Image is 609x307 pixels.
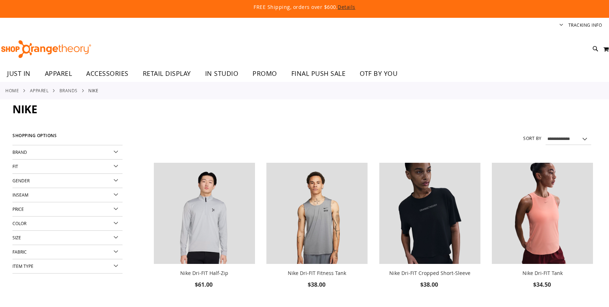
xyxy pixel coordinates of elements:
div: Fit [12,160,123,174]
img: Nike Dri-FIT Half-Zip [154,163,255,264]
a: IN STUDIO [198,66,246,82]
span: Size [12,235,21,240]
span: $61.00 [195,281,214,288]
img: Nike Dri-FIT Tank [492,163,593,264]
span: Color [12,220,26,226]
span: Price [12,206,24,212]
a: Nike Dri-FIT Fitness Tank [266,163,368,265]
strong: Nike [88,87,98,94]
span: ACCESSORIES [86,66,129,82]
img: Nike Dri-FIT Cropped Short-Sleeve [379,163,480,264]
a: Nike Dri-FIT Cropped Short-Sleeve [379,163,480,265]
a: Tracking Info [568,22,602,28]
span: $34.50 [533,281,552,288]
span: JUST IN [7,66,31,82]
span: APPAREL [45,66,72,82]
span: FINAL PUSH SALE [291,66,346,82]
button: Account menu [559,22,563,29]
div: Size [12,231,123,245]
a: BRANDS [59,87,78,94]
div: Gender [12,174,123,188]
a: Nike Dri-FIT Fitness Tank [288,270,346,276]
div: Color [12,217,123,231]
a: Nike Dri-FIT Half-Zip [180,270,228,276]
span: Nike [12,102,37,116]
a: RETAIL DISPLAY [136,66,198,82]
span: Gender [12,178,30,183]
span: $38.00 [308,281,327,288]
span: Fabric [12,249,27,255]
strong: Shopping Options [12,130,123,145]
span: Fit [12,163,18,169]
span: Brand [12,149,27,155]
div: Fabric [12,245,123,259]
span: IN STUDIO [205,66,239,82]
div: Inseam [12,188,123,202]
span: PROMO [253,66,277,82]
div: Brand [12,145,123,160]
p: FREE Shipping, orders over $600. [91,4,518,11]
a: PROMO [245,66,284,82]
a: Nike Dri-FIT Cropped Short-Sleeve [389,270,470,276]
a: Nike Dri-FIT Half-Zip [154,163,255,265]
img: Nike Dri-FIT Fitness Tank [266,163,368,264]
span: RETAIL DISPLAY [143,66,191,82]
a: APPAREL [38,66,79,82]
a: OTF BY YOU [353,66,405,82]
label: Sort By [523,135,542,141]
div: Item Type [12,259,123,274]
div: Price [12,202,123,217]
span: Inseam [12,192,28,198]
span: Item Type [12,263,33,269]
a: FINAL PUSH SALE [284,66,353,82]
span: OTF BY YOU [360,66,397,82]
a: Home [5,87,19,94]
span: $38.00 [420,281,439,288]
a: Details [338,4,355,10]
a: ACCESSORIES [79,66,136,82]
a: APPAREL [30,87,49,94]
a: Nike Dri-FIT Tank [492,163,593,265]
a: Nike Dri-FIT Tank [522,270,563,276]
